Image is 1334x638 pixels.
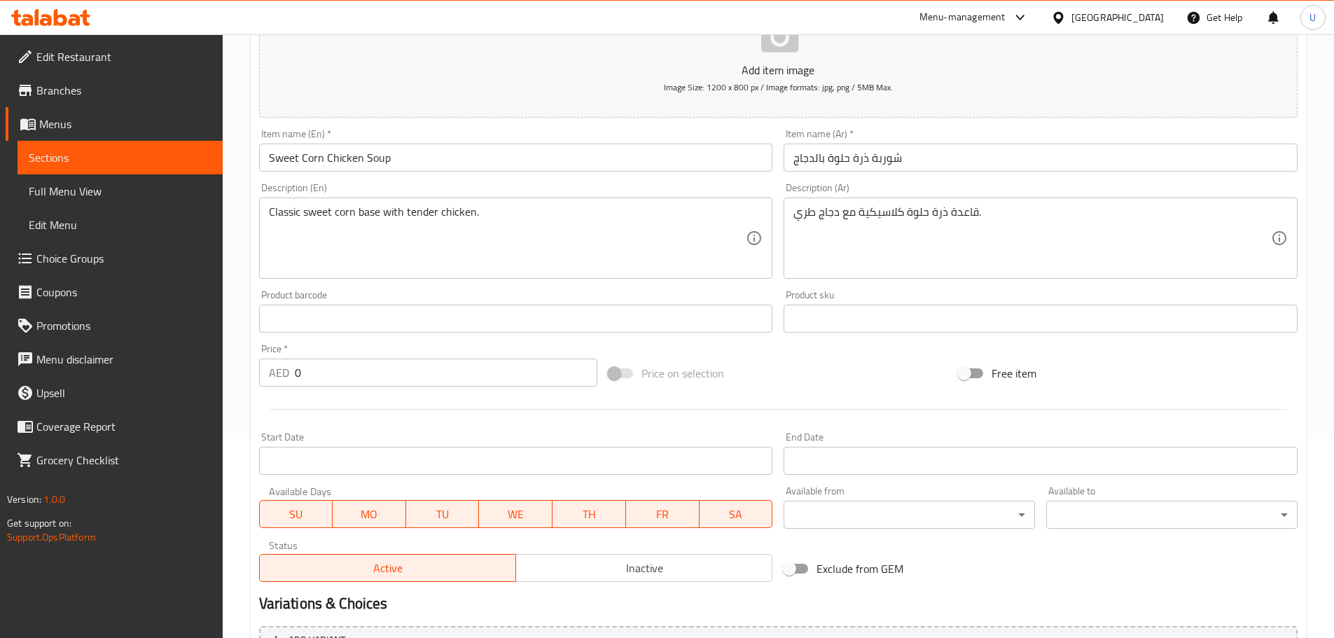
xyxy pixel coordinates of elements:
[485,504,547,525] span: WE
[641,365,724,382] span: Price on selection
[705,504,767,525] span: SA
[6,376,223,410] a: Upsell
[36,351,211,368] span: Menu disclaimer
[338,504,401,525] span: MO
[6,107,223,141] a: Menus
[43,490,65,508] span: 1.0.0
[558,504,620,525] span: TH
[1309,10,1316,25] span: U
[269,205,746,272] textarea: Classic sweet corn base with tender chicken.
[784,501,1035,529] div: ​
[6,410,223,443] a: Coverage Report
[6,309,223,342] a: Promotions
[992,365,1036,382] span: Free item
[6,443,223,477] a: Grocery Checklist
[626,500,700,528] button: FR
[18,208,223,242] a: Edit Menu
[36,284,211,300] span: Coupons
[6,74,223,107] a: Branches
[6,342,223,376] a: Menu disclaimer
[39,116,211,132] span: Menus
[259,305,773,333] input: Please enter product barcode
[6,242,223,275] a: Choice Groups
[259,500,333,528] button: SU
[36,82,211,99] span: Branches
[664,79,893,95] span: Image Size: 1200 x 800 px / Image formats: jpg, png / 5MB Max.
[1046,501,1298,529] div: ​
[36,48,211,65] span: Edit Restaurant
[6,275,223,309] a: Coupons
[281,62,1276,78] p: Add item image
[36,418,211,435] span: Coverage Report
[36,317,211,334] span: Promotions
[7,528,96,546] a: Support.OpsPlatform
[333,500,406,528] button: MO
[265,504,328,525] span: SU
[412,504,474,525] span: TU
[259,554,516,582] button: Active
[18,174,223,208] a: Full Menu View
[522,558,767,578] span: Inactive
[295,359,598,387] input: Please enter price
[784,305,1298,333] input: Please enter product sku
[269,364,289,381] p: AED
[784,144,1298,172] input: Enter name Ar
[919,9,1006,26] div: Menu-management
[7,514,71,532] span: Get support on:
[29,149,211,166] span: Sections
[18,141,223,174] a: Sections
[259,144,773,172] input: Enter name En
[29,216,211,233] span: Edit Menu
[259,593,1298,614] h2: Variations & Choices
[479,500,553,528] button: WE
[406,500,480,528] button: TU
[6,40,223,74] a: Edit Restaurant
[553,500,626,528] button: TH
[817,560,903,577] span: Exclude from GEM
[632,504,694,525] span: FR
[36,452,211,469] span: Grocery Checklist
[36,250,211,267] span: Choice Groups
[793,205,1271,272] textarea: قاعدة ذرة حلوة كلاسيكية مع دجاج طري.
[36,384,211,401] span: Upsell
[29,183,211,200] span: Full Menu View
[515,554,772,582] button: Inactive
[7,490,41,508] span: Version:
[700,500,773,528] button: SA
[265,558,510,578] span: Active
[1071,10,1164,25] div: [GEOGRAPHIC_DATA]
